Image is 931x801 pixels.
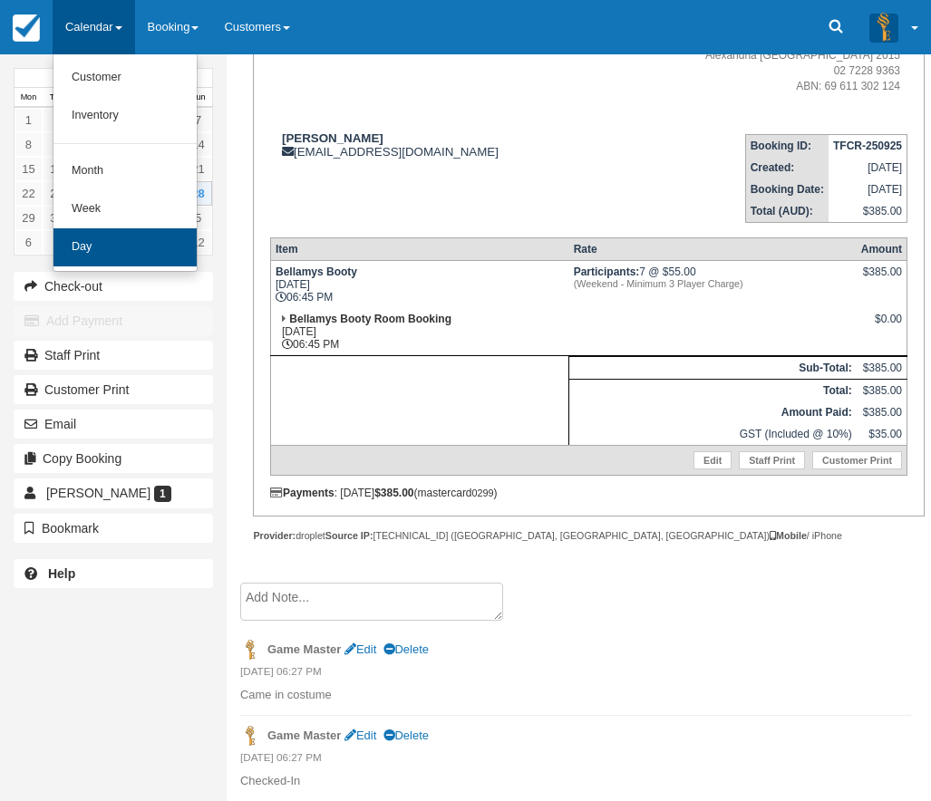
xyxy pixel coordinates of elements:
a: Customer Print [812,451,902,469]
b: Help [48,566,75,581]
a: 1 [15,108,43,132]
a: Staff Print [739,451,805,469]
a: 9 [43,132,71,157]
a: Customer Print [14,375,213,404]
a: Month [53,152,197,190]
strong: Bellamys Booty Room Booking [289,313,451,325]
strong: TFCR-250925 [833,140,902,152]
td: [DATE] 06:45 PM [270,308,568,356]
th: Sun [184,88,212,108]
th: Sub-Total: [569,357,857,380]
em: (Weekend - Minimum 3 Player Charge) [574,278,852,289]
th: Rate [569,238,857,261]
a: [PERSON_NAME] 1 [14,478,213,507]
a: 7 [43,230,71,255]
td: $385.00 [857,380,907,402]
td: [DATE] [829,157,907,179]
a: 23 [43,181,71,206]
strong: Source IP: [325,530,373,541]
img: checkfront-main-nav-mini-logo.png [13,14,40,42]
a: 7 [184,108,212,132]
ul: Calendar [53,54,198,272]
img: A3 [869,13,898,42]
a: Week [53,190,197,228]
td: [DATE] 06:45 PM [270,261,568,309]
a: 29 [15,206,43,230]
button: Add Payment [14,306,213,335]
td: $385.00 [857,357,907,380]
button: Email [14,410,213,439]
th: Item [270,238,568,261]
a: Customer [53,59,197,97]
a: 5 [184,206,212,230]
a: Inventory [53,97,197,135]
strong: $385.00 [374,487,413,499]
a: 21 [184,157,212,181]
div: : [DATE] (mastercard ) [270,487,907,499]
a: 2 [43,108,71,132]
a: Delete [383,642,429,656]
a: 12 [184,230,212,255]
th: Amount Paid: [569,401,857,423]
button: Check-out [14,272,213,301]
a: Staff Print [14,341,213,370]
a: 28 [184,181,212,206]
span: [PERSON_NAME] [46,486,150,500]
th: Total (AUD): [745,200,829,223]
div: $385.00 [861,265,902,293]
a: 16 [43,157,71,181]
th: Total: [569,380,857,402]
td: [DATE] [829,179,907,200]
strong: Game Master [267,642,341,656]
td: GST (Included @ 10%) [569,423,857,446]
strong: Participants [574,265,640,278]
td: $385.00 [829,200,907,223]
em: [DATE] 06:27 PM [240,750,911,770]
th: Booking ID: [745,135,829,158]
td: $35.00 [857,423,907,446]
a: 6 [15,230,43,255]
a: 30 [43,206,71,230]
th: Amount [857,238,907,261]
button: Bookmark [14,514,213,543]
address: Social Escape Pty Ltd [STREET_ADDRESS] Alexandria [GEOGRAPHIC_DATA] 2015 02 7228 9363 ABN: 69 611... [643,16,900,94]
strong: [PERSON_NAME] [282,131,383,145]
div: droplet [TECHNICAL_ID] ([GEOGRAPHIC_DATA], [GEOGRAPHIC_DATA], [GEOGRAPHIC_DATA]) / iPhone [253,529,924,543]
a: Edit [344,729,376,742]
a: Help [14,559,213,588]
td: $385.00 [857,401,907,423]
th: Created: [745,157,829,179]
a: Edit [693,451,732,469]
strong: Provider: [253,530,296,541]
a: Day [53,228,197,266]
strong: Bellamys Booty [276,265,357,278]
button: Copy Booking [14,444,213,473]
div: [EMAIL_ADDRESS][DOMAIN_NAME] [270,131,635,159]
a: 15 [15,157,43,181]
a: Delete [383,729,429,742]
a: 14 [184,132,212,157]
a: 22 [15,181,43,206]
strong: Payments [270,487,335,499]
a: 8 [15,132,43,157]
p: Came in costume [240,687,911,704]
small: 0299 [472,487,494,498]
strong: Mobile [770,530,807,541]
th: Tue [43,88,71,108]
strong: Game Master [267,729,341,742]
th: Booking Date: [745,179,829,200]
div: $0.00 [861,313,902,340]
span: 1 [154,486,171,502]
em: [DATE] 06:27 PM [240,664,911,684]
a: Edit [344,642,376,656]
p: Checked-In [240,773,911,790]
td: 7 @ $55.00 [569,261,857,309]
th: Mon [15,88,43,108]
